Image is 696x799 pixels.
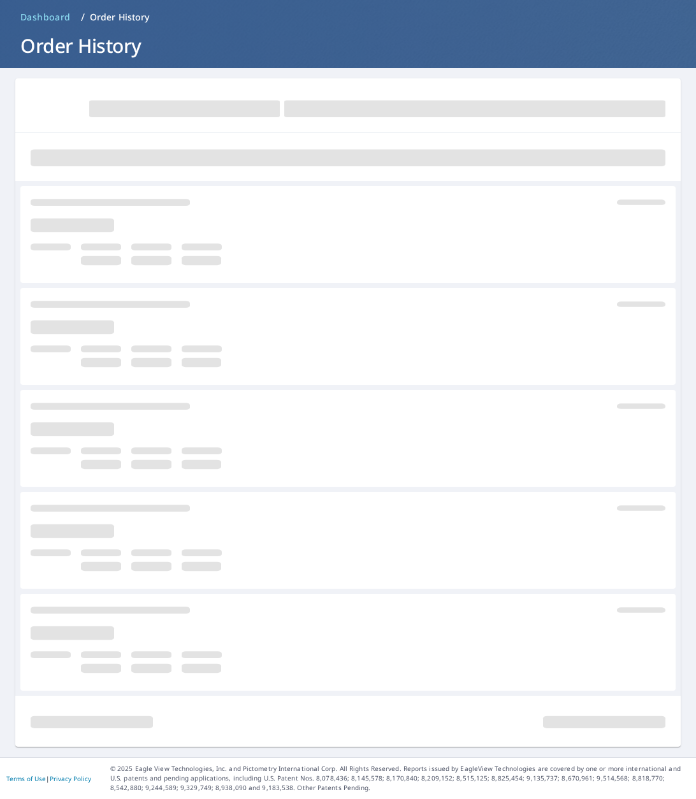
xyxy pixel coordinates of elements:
span: Dashboard [20,11,71,24]
p: | [6,775,91,782]
p: Order History [90,11,150,24]
nav: breadcrumb [15,7,681,27]
li: / [81,10,85,25]
a: Dashboard [15,7,76,27]
p: © 2025 Eagle View Technologies, Inc. and Pictometry International Corp. All Rights Reserved. Repo... [110,764,690,793]
a: Terms of Use [6,774,46,783]
a: Privacy Policy [50,774,91,783]
h1: Order History [15,32,681,59]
